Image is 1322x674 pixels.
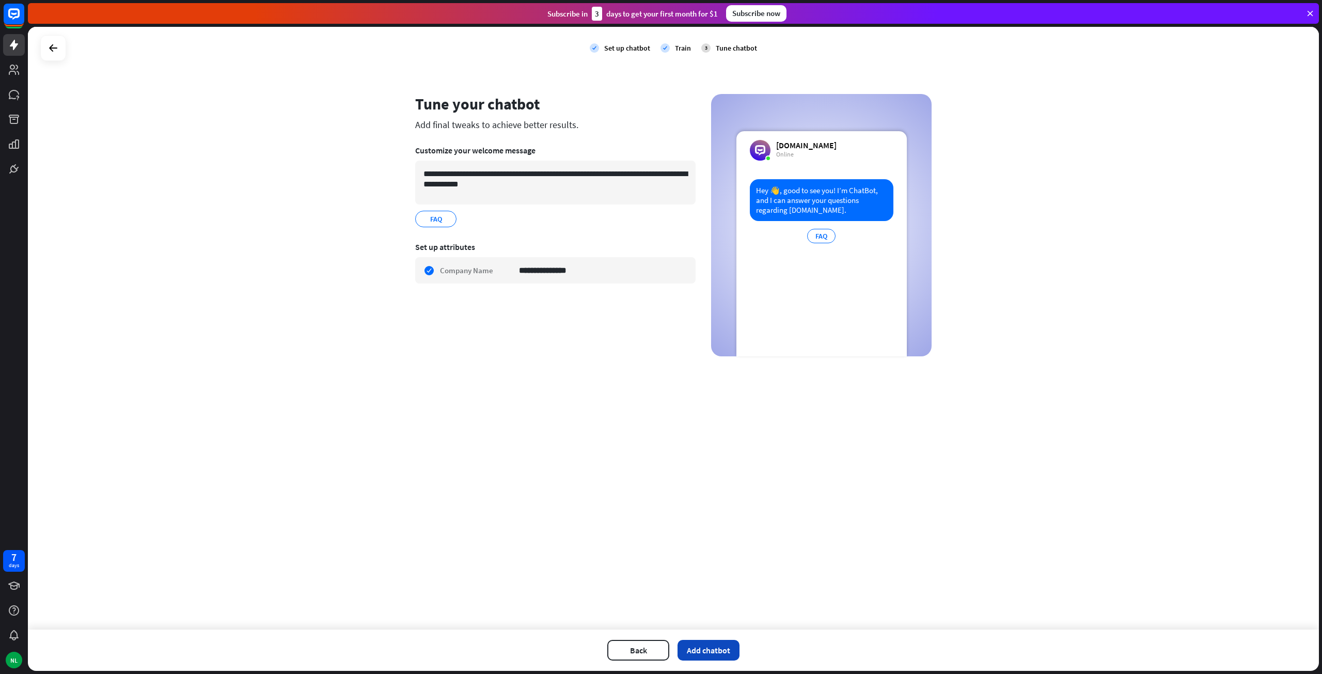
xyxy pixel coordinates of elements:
[415,94,696,114] div: Tune your chatbot
[11,553,17,562] div: 7
[807,229,836,243] div: FAQ
[776,140,837,150] div: [DOMAIN_NAME]
[716,43,757,53] div: Tune chatbot
[429,213,443,225] span: FAQ
[607,640,669,661] button: Back
[678,640,739,661] button: Add chatbot
[9,562,19,569] div: days
[6,652,22,668] div: NL
[776,150,837,159] div: Online
[3,550,25,572] a: 7 days
[415,242,696,252] div: Set up attributes
[590,43,599,53] i: check
[660,43,670,53] i: check
[701,43,711,53] div: 3
[750,179,893,221] div: Hey 👋, good to see you! I’m ChatBot, and I can answer your questions regarding [DOMAIN_NAME].
[547,7,718,21] div: Subscribe in days to get your first month for $1
[604,43,650,53] div: Set up chatbot
[8,4,39,35] button: Open LiveChat chat widget
[415,145,696,155] div: Customize your welcome message
[726,5,786,22] div: Subscribe now
[415,119,696,131] div: Add final tweaks to achieve better results.
[675,43,691,53] div: Train
[592,7,602,21] div: 3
